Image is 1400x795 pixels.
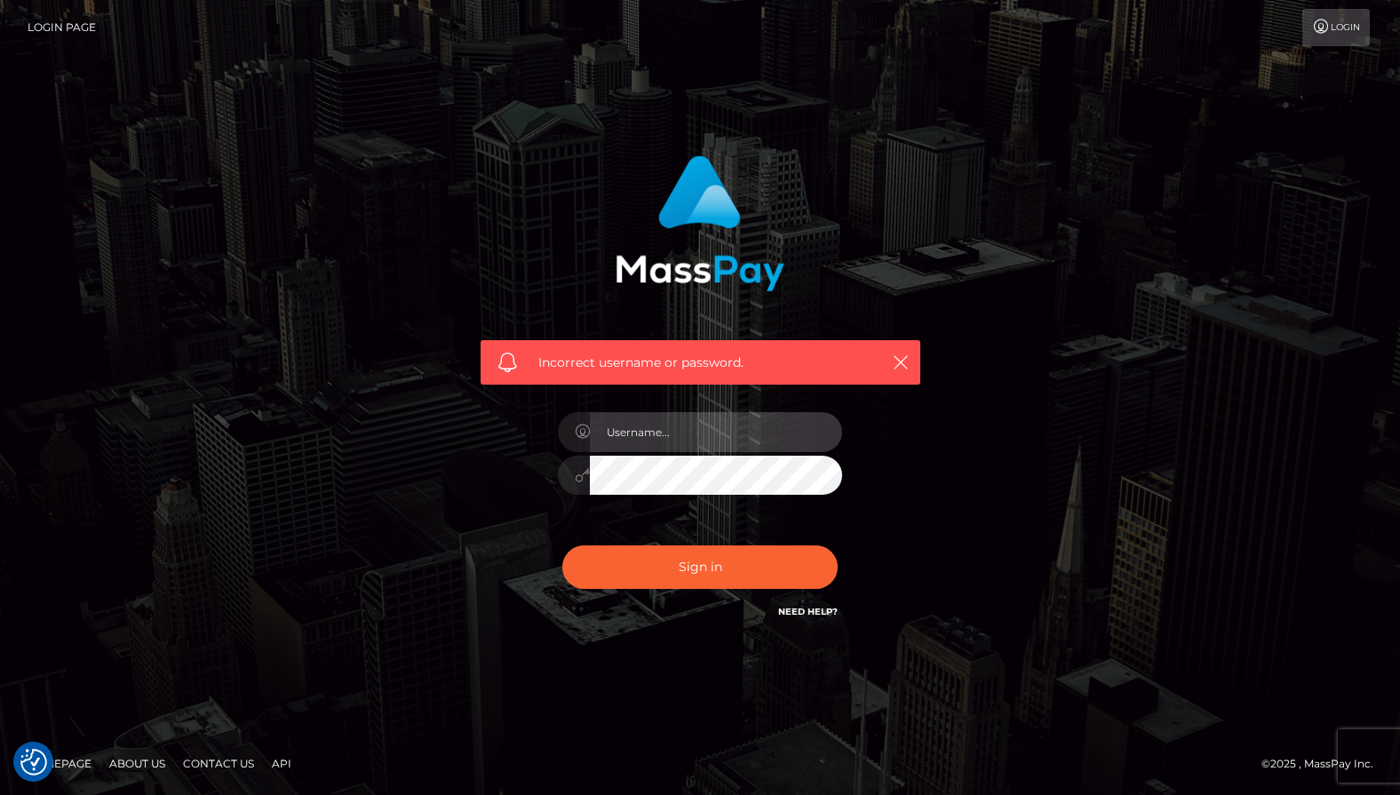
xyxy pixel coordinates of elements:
img: MassPay Login [616,155,784,291]
a: Homepage [20,750,99,777]
span: Incorrect username or password. [538,354,863,372]
button: Sign in [562,545,838,589]
a: Contact Us [176,750,261,777]
a: API [265,750,298,777]
a: About Us [102,750,172,777]
img: Revisit consent button [20,749,47,775]
a: Login Page [28,9,96,46]
a: Need Help? [778,606,838,617]
div: © 2025 , MassPay Inc. [1261,754,1387,774]
a: Login [1302,9,1370,46]
input: Username... [590,412,842,452]
button: Consent Preferences [20,749,47,775]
